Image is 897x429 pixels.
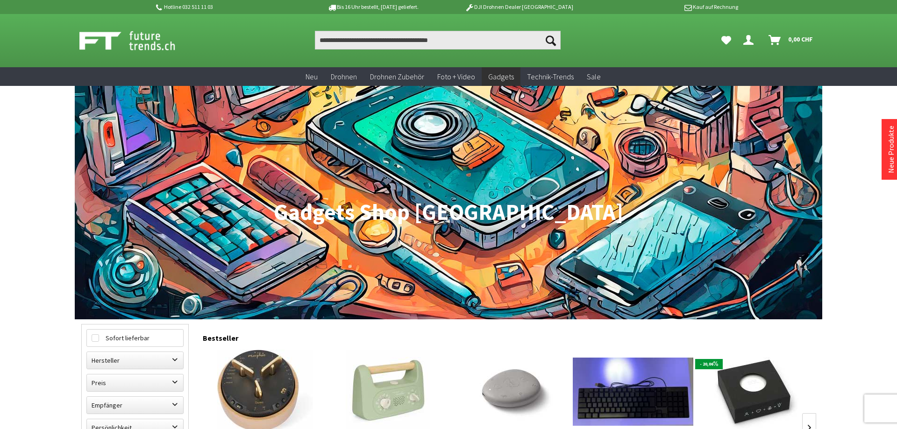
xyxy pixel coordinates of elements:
[520,67,580,86] a: Technik-Trends
[79,29,196,52] img: Shop Futuretrends - zur Startseite wechseln
[765,31,818,49] a: Warenkorb
[740,31,761,49] a: Dein Konto
[541,31,561,49] button: Suchen
[363,67,431,86] a: Drohnen Zubehör
[154,1,300,13] p: Hotline 032 511 11 03
[370,72,424,81] span: Drohnen Zubehör
[592,1,738,13] p: Kauf auf Rechnung
[573,358,693,426] img: Blank Keyboard - Die Tastatur ohne Beschriftung
[203,324,816,347] div: Bestseller
[87,374,183,391] label: Preis
[580,67,607,86] a: Sale
[299,67,324,86] a: Neu
[300,1,446,13] p: Bis 16 Uhr bestellt, [DATE] geliefert.
[81,201,816,224] h1: Gadgets Shop [GEOGRAPHIC_DATA]
[331,72,357,81] span: Drohnen
[87,330,183,346] label: Sofort lieferbar
[306,72,318,81] span: Neu
[324,67,363,86] a: Drohnen
[527,72,574,81] span: Technik-Trends
[431,67,482,86] a: Foto + Video
[482,67,520,86] a: Gadgets
[87,397,183,414] label: Empfänger
[315,31,561,49] input: Produkt, Marke, Kategorie, EAN, Artikelnummer…
[886,126,896,173] a: Neue Produkte
[587,72,601,81] span: Sale
[87,352,183,369] label: Hersteller
[446,1,592,13] p: DJI Drohnen Dealer [GEOGRAPHIC_DATA]
[788,32,813,47] span: 0,00 CHF
[437,72,475,81] span: Foto + Video
[488,72,514,81] span: Gadgets
[717,31,736,49] a: Meine Favoriten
